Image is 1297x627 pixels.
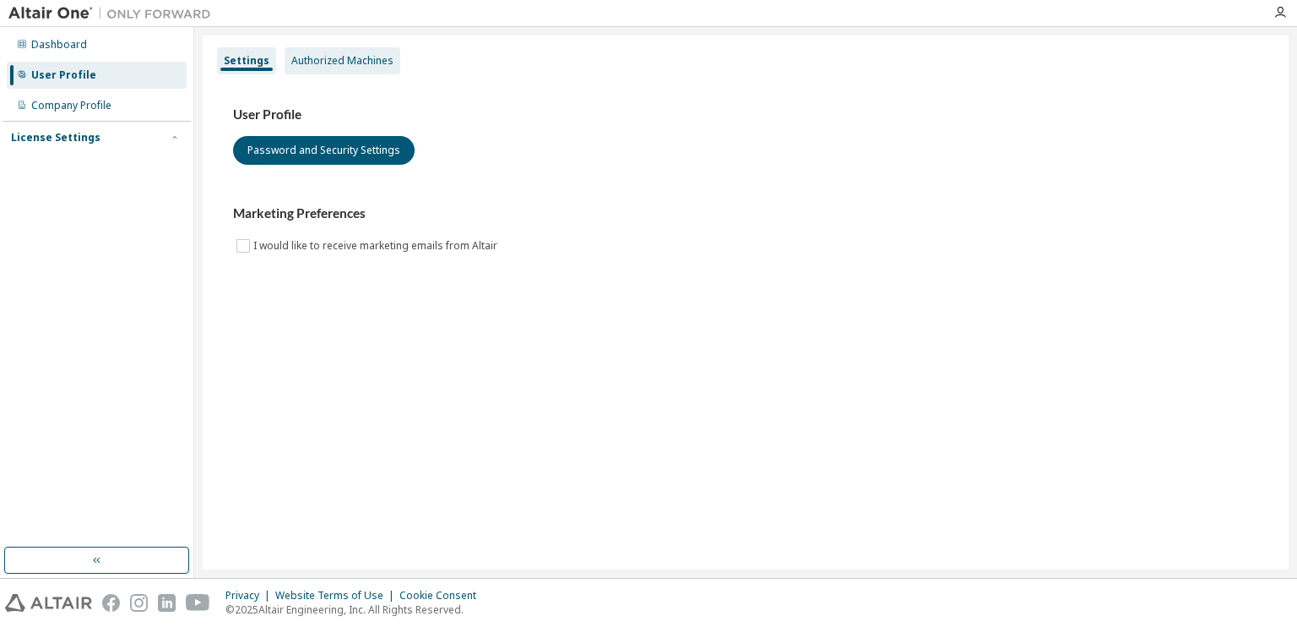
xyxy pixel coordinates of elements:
[11,131,100,144] div: License Settings
[225,602,486,617] p: © 2025 Altair Engineering, Inc. All Rights Reserved.
[233,136,415,165] button: Password and Security Settings
[31,99,111,112] div: Company Profile
[31,38,87,52] div: Dashboard
[224,54,269,68] div: Settings
[102,594,120,612] img: facebook.svg
[8,5,220,22] img: Altair One
[233,205,1258,222] h3: Marketing Preferences
[233,106,1258,123] h3: User Profile
[31,68,96,82] div: User Profile
[253,236,501,256] label: I would like to receive marketing emails from Altair
[186,594,210,612] img: youtube.svg
[130,594,148,612] img: instagram.svg
[225,589,275,602] div: Privacy
[158,594,176,612] img: linkedin.svg
[275,589,399,602] div: Website Terms of Use
[399,589,486,602] div: Cookie Consent
[291,54,393,68] div: Authorized Machines
[5,594,92,612] img: altair_logo.svg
